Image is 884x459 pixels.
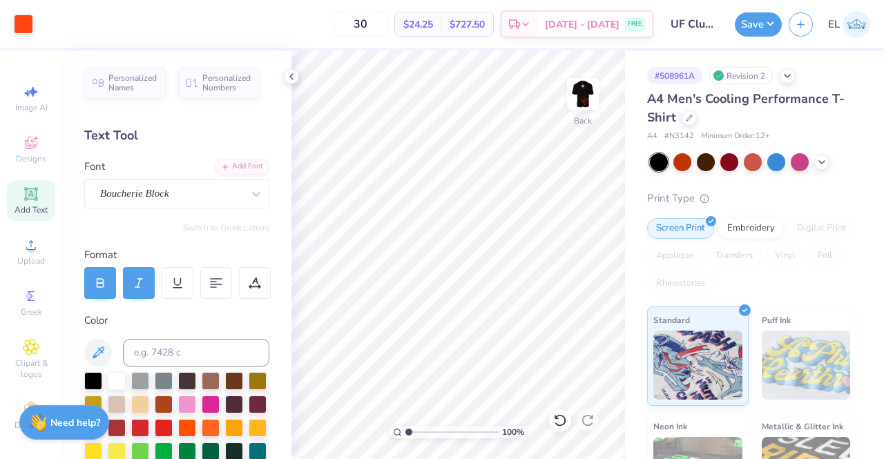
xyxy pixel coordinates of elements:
[647,90,845,126] span: A4 Men's Cooling Performance T-Shirt
[84,247,271,263] div: Format
[788,218,855,239] div: Digital Print
[653,331,742,400] img: Standard
[17,255,45,266] span: Upload
[108,73,157,92] span: Personalized Names
[809,246,841,266] div: Foil
[84,159,105,175] label: Font
[183,222,269,233] button: Switch to Greek Letters
[762,331,851,400] img: Puff Ink
[647,130,657,142] span: A4
[403,17,433,32] span: $24.25
[707,246,762,266] div: Transfers
[664,130,694,142] span: # N3142
[7,358,55,380] span: Clipart & logos
[718,218,784,239] div: Embroidery
[84,126,269,145] div: Text Tool
[202,73,251,92] span: Personalized Numbers
[843,11,870,38] img: Eric Liu
[653,419,687,433] span: Neon Ink
[762,313,791,327] span: Puff Ink
[628,19,642,29] span: FREE
[709,67,773,84] div: Revision 2
[828,11,870,38] a: EL
[647,246,702,266] div: Applique
[334,12,387,37] input: – –
[766,246,805,266] div: Vinyl
[84,313,269,329] div: Color
[15,420,48,431] span: Decorate
[450,17,485,32] span: $727.50
[647,191,856,206] div: Print Type
[215,159,269,175] div: Add Font
[735,12,782,37] button: Save
[502,426,524,438] span: 100 %
[701,130,770,142] span: Minimum Order: 12 +
[574,115,592,127] div: Back
[660,10,728,38] input: Untitled Design
[21,306,42,318] span: Greek
[15,102,48,113] span: Image AI
[828,17,840,32] span: EL
[647,218,714,239] div: Screen Print
[123,339,269,367] input: e.g. 7428 c
[653,313,690,327] span: Standard
[569,80,597,108] img: Back
[647,67,702,84] div: # 508961A
[16,153,46,164] span: Designs
[15,204,48,215] span: Add Text
[762,419,843,433] span: Metallic & Glitter Ink
[50,416,100,429] strong: Need help?
[545,17,619,32] span: [DATE] - [DATE]
[647,273,714,294] div: Rhinestones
